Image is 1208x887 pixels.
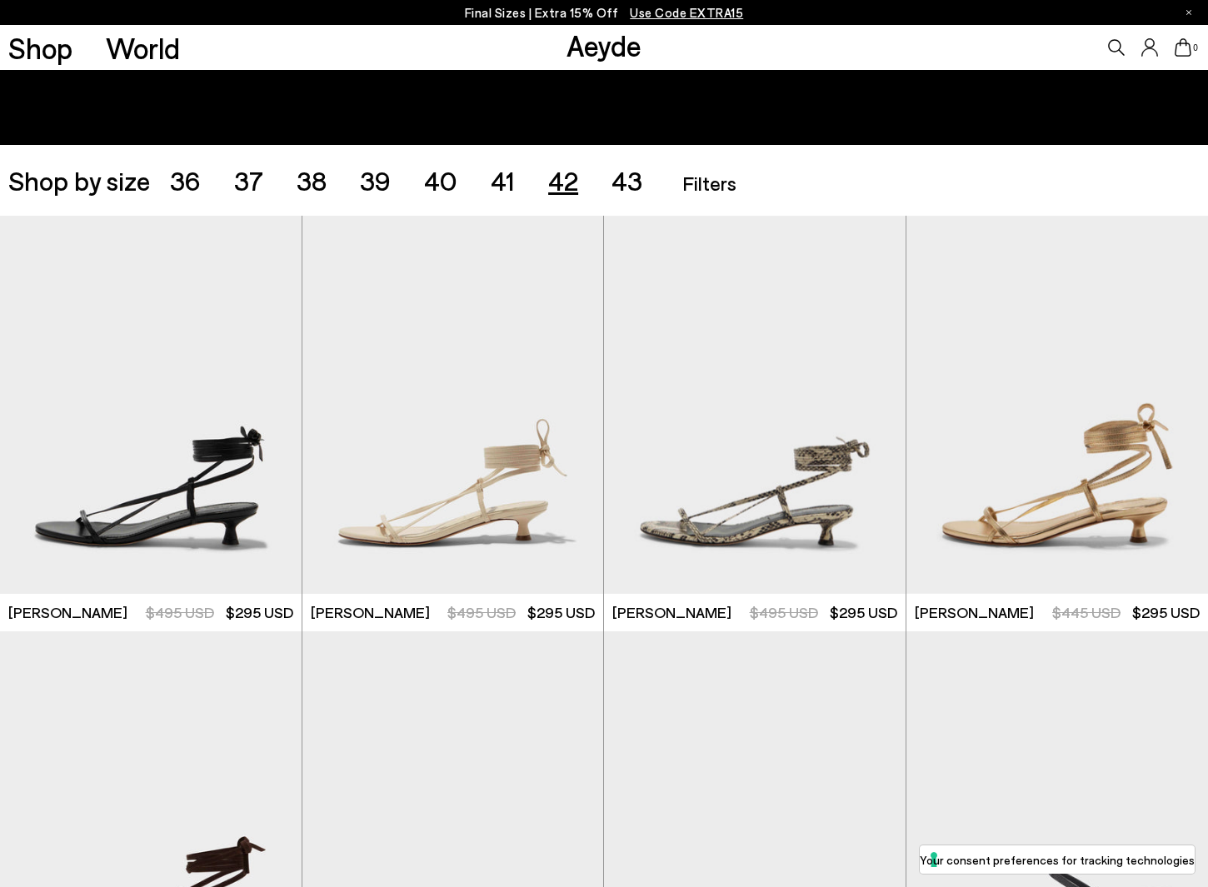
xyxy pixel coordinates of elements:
[604,216,906,595] img: Paige Leather Kitten-Heel Sandals
[106,33,180,62] a: World
[360,164,391,196] span: 39
[567,27,641,62] a: Aeyde
[424,164,457,196] span: 40
[750,603,818,621] span: $495 USD
[302,594,604,631] a: [PERSON_NAME] $495 USD $295 USD
[1052,603,1121,621] span: $445 USD
[630,5,743,20] span: Navigate to /collections/ss25-final-sizes
[1175,38,1191,57] a: 0
[604,594,906,631] a: [PERSON_NAME] $495 USD $295 USD
[170,164,201,196] span: 36
[527,603,595,621] span: $295 USD
[234,164,263,196] span: 37
[8,167,150,193] span: Shop by size
[302,216,604,595] img: Paige Leather Kitten-Heel Sandals
[8,33,72,62] a: Shop
[1191,43,1200,52] span: 0
[612,602,731,623] span: [PERSON_NAME]
[604,216,906,595] a: Next slide Previous slide
[8,602,127,623] span: [PERSON_NAME]
[920,845,1195,874] button: Your consent preferences for tracking technologies
[226,603,293,621] span: $295 USD
[311,602,430,623] span: [PERSON_NAME]
[146,603,214,621] span: $495 USD
[915,602,1034,623] span: [PERSON_NAME]
[682,171,736,195] span: Filters
[1132,603,1200,621] span: $295 USD
[611,164,642,196] span: 43
[491,164,515,196] span: 41
[548,164,578,196] span: 42
[920,851,1195,869] label: Your consent preferences for tracking technologies
[447,603,516,621] span: $495 USD
[830,603,897,621] span: $295 USD
[297,164,327,196] span: 38
[604,216,906,595] div: 1 / 6
[465,2,744,23] p: Final Sizes | Extra 15% Off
